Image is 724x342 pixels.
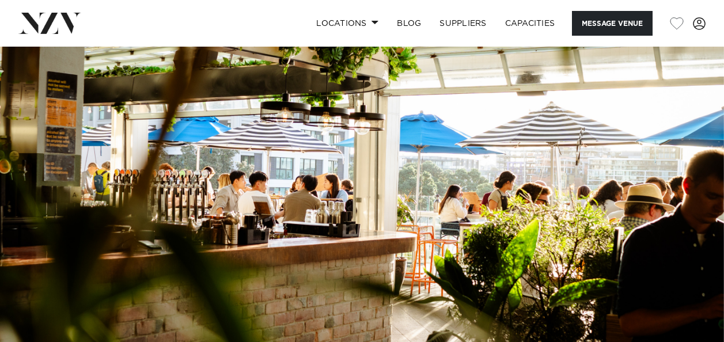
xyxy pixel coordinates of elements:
img: nzv-logo.png [18,13,81,33]
a: Capacities [496,11,564,36]
a: SUPPLIERS [430,11,495,36]
button: Message Venue [572,11,653,36]
a: Locations [307,11,388,36]
a: BLOG [388,11,430,36]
